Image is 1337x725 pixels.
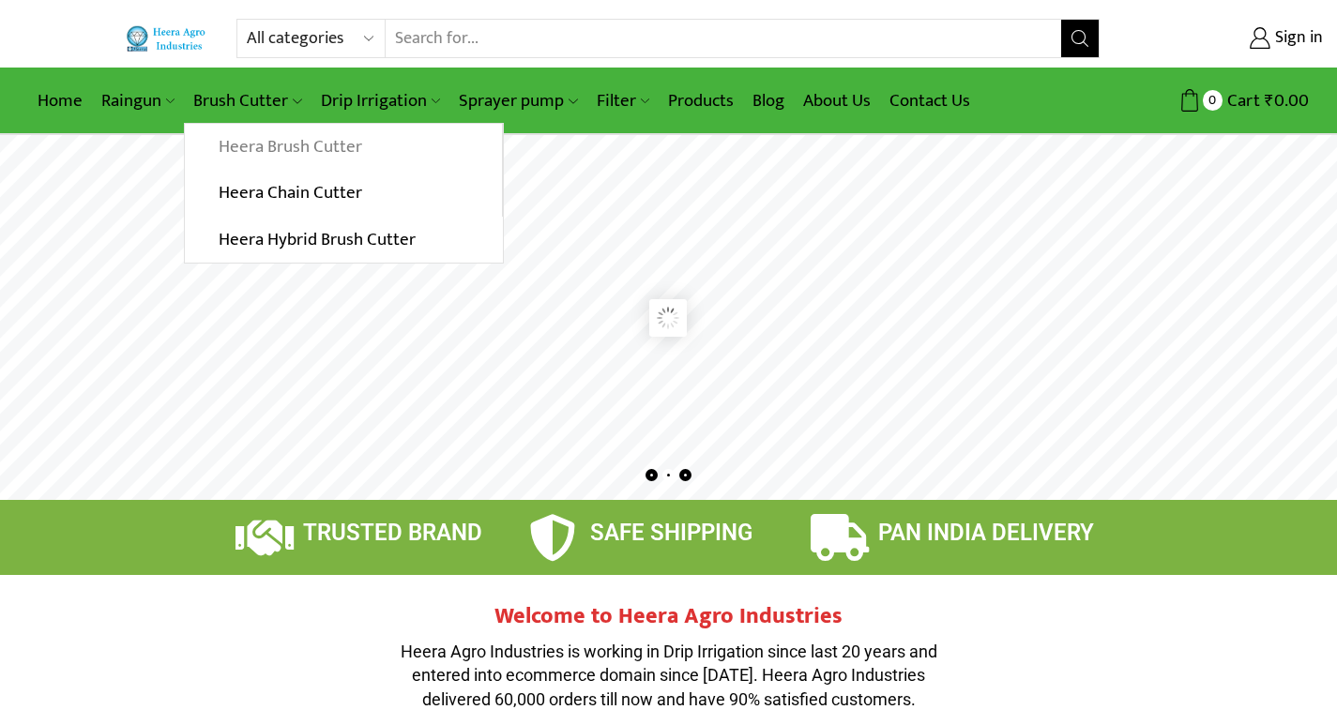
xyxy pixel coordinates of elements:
a: Filter [587,79,659,123]
p: Heera Agro Industries is working in Drip Irrigation since last 20 years and entered into ecommerc... [387,640,950,712]
a: 0 Cart ₹0.00 [1118,83,1309,118]
a: Brush Cutter [184,79,311,123]
a: Drip Irrigation [311,79,449,123]
a: Sprayer pump [449,79,586,123]
a: Heera Brush Cutter [185,124,501,171]
input: Search for... [386,20,1062,57]
a: About Us [794,79,880,123]
span: TRUSTED BRAND [303,520,482,546]
span: SAFE SHIPPING [590,520,752,546]
span: ₹ [1265,86,1274,115]
a: Heera Hybrid Brush Cutter [185,217,502,264]
span: 0 [1203,90,1223,110]
h2: Welcome to Heera Agro Industries [387,603,950,630]
a: Raingun [92,79,184,123]
a: Blog [743,79,794,123]
a: Contact Us [880,79,980,123]
span: PAN INDIA DELIVERY [878,520,1094,546]
span: Sign in [1270,26,1323,51]
a: Home [28,79,92,123]
a: Heera Chain Cutter [185,170,501,217]
a: Sign in [1128,22,1323,55]
span: Cart [1223,88,1260,113]
bdi: 0.00 [1265,86,1309,115]
button: Search button [1061,20,1099,57]
a: Products [659,79,743,123]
